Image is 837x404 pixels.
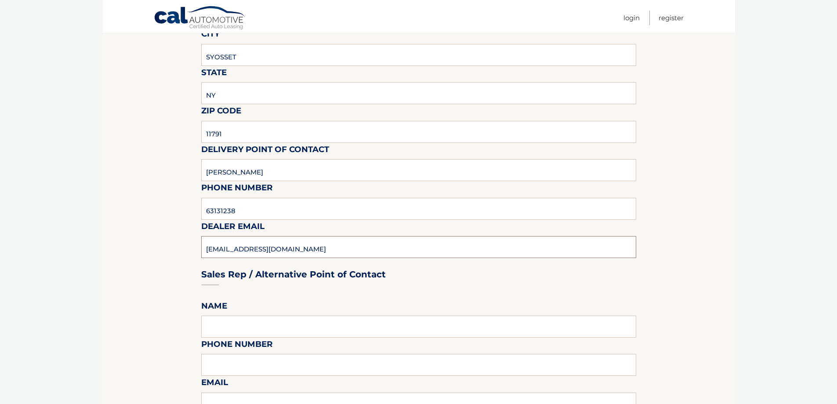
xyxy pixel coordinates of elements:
[201,143,329,159] label: Delivery Point of Contact
[201,299,227,316] label: Name
[201,269,386,280] h3: Sales Rep / Alternative Point of Contact
[201,338,273,354] label: Phone Number
[201,220,265,236] label: Dealer Email
[201,376,228,392] label: Email
[154,6,246,31] a: Cal Automotive
[201,66,227,82] label: State
[623,11,640,25] a: Login
[201,104,241,120] label: Zip Code
[201,181,273,197] label: Phone Number
[659,11,684,25] a: Register
[201,27,220,44] label: City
